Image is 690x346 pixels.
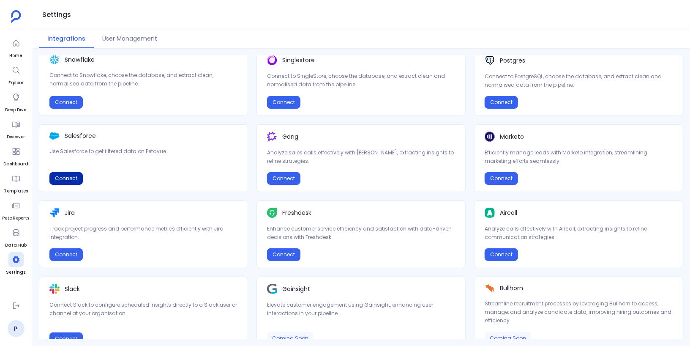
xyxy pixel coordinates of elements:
[49,248,83,261] button: Connect
[282,56,315,65] p: Singlestore
[267,301,455,318] p: Elevate customer engagement using Gainsight, enhancing user interactions in your pipeline.
[485,332,531,345] div: Coming Soon
[7,117,25,140] a: Discover
[4,171,28,195] a: Templates
[49,147,237,156] p: Use Salesforce to get filtered data on Petavue.
[267,248,300,261] button: Connect
[8,52,24,59] span: Home
[65,209,75,217] p: Jira
[8,80,24,86] span: Explore
[8,36,24,59] a: Home
[94,30,166,48] button: User Management
[282,285,310,294] p: Gainsight
[39,30,94,48] button: Integrations
[65,132,96,140] p: Salesforce
[500,209,517,217] p: Aircall
[485,299,673,325] p: Streamline recruitment processes by leveraging Bullhorn to access, manage, and analyze candidate ...
[500,56,525,65] p: Postgres
[3,215,30,222] span: PetaReports
[500,132,524,141] p: Marketo
[49,225,237,242] p: Track project progress and performance metrics efficiently with Jira Integration.
[6,269,26,276] span: Settings
[49,332,83,345] button: Connect
[485,248,518,261] button: Connect
[49,71,237,88] p: Connect to Snowflake, choose the database, and extract clean, normalised data from the pipeline.
[267,72,455,89] p: Connect to SingleStore, choose the database, and extract clean and normalised data from the pipel...
[485,172,518,185] button: Connect
[49,172,83,185] button: Connect
[65,55,95,64] p: Snowflake
[4,188,28,195] span: Templates
[267,96,300,109] button: Connect
[282,209,311,217] p: Freshdesk
[3,161,28,168] span: Dashboard
[5,90,27,113] a: Deep Dive
[485,96,518,109] button: Connect
[7,134,25,140] span: Discover
[11,10,21,23] img: petavue logo
[267,148,455,165] p: Analyze sales calls effectively with [PERSON_NAME], extracting insights to refine strategies.
[485,72,673,89] p: Connect to PostgreSQL, choose the database, and extract clean and normalised data from the pipeline.
[267,172,300,185] button: Connect
[267,225,455,242] p: Enhance customer service efficiency and satisfaction with data-driven decisions with Freshdesk.
[3,144,28,168] a: Dashboard
[8,63,24,86] a: Explore
[49,96,83,109] button: Connect
[6,252,26,276] a: Settings
[282,132,298,141] p: Gong
[3,198,30,222] a: PetaReports
[500,284,523,293] p: Bullhorn
[5,242,27,249] span: Data Hub
[5,107,27,113] span: Deep Dive
[485,225,673,242] p: Analyze calls effectively with Aircall, extracting insights to refine communication strategies.
[8,320,25,337] a: P
[65,285,80,294] p: Slack
[485,148,673,165] p: Efficiently manage leads with Marketo integration, streamlining marketing efforts seamlessly.
[5,225,27,249] a: Data Hub
[49,301,237,318] p: Connect Slack to configure scheduled insights directly to a Slack user or channel at your organis...
[42,9,71,21] h1: Settings
[267,332,314,345] div: Coming Soon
